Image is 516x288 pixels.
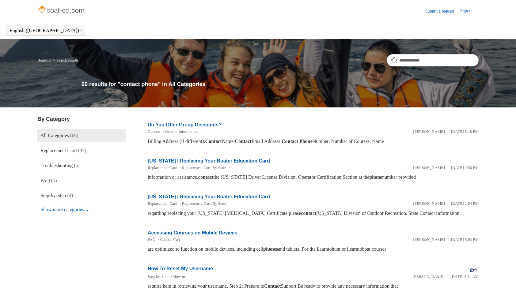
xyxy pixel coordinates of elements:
[165,129,197,134] a: General Information
[37,129,126,142] a: All Categories (66)
[37,58,52,62] li: Boat-Ed
[148,237,155,242] a: FAQ
[470,267,477,271] span: -6
[451,165,479,170] time: 05/21/2024, 14:56
[413,274,444,280] li: [PERSON_NAME]
[148,174,479,181] div: information or assistance, the [US_STATE] Driver License Division, Operator Certification Section...
[40,193,66,198] span: Step-by-Step
[148,230,237,235] a: Accessing Courses on Mobile Devices
[198,174,214,180] em: contact
[40,133,69,138] span: All Categories
[413,165,445,171] li: [PERSON_NAME]
[148,245,479,253] div: are optimized to function on mobile devices, including cell and tablets. For the ilearntohunt or ...
[52,58,79,62] li: Search results
[425,8,460,14] a: Submit a request
[460,7,479,15] a: Sign in
[177,200,226,207] li: Replacement Card By State
[148,158,270,163] a: [US_STATE] | Replacing Your Boater Education Card
[9,28,83,33] button: English ([GEOGRAPHIC_DATA])
[451,237,479,242] time: 01/05/2024, 17:03
[37,115,126,123] h3: By Category
[74,163,80,168] span: (6)
[148,200,177,207] li: Replacement Card
[177,165,226,171] li: Replacement Card By State
[67,193,73,198] span: (4)
[37,174,126,187] a: FAQ (5)
[148,129,160,135] li: General
[451,129,479,134] time: 01/05/2024, 17:18
[148,210,479,217] div: regarding replacing your [US_STATE] [MEDICAL_DATA] Certificate please [US_STATE] Division of Outd...
[413,200,445,207] li: [PERSON_NAME]
[148,266,213,271] a: How To Reset My Username
[40,163,73,168] span: Troubleshooting
[37,204,92,215] button: Show more categories
[78,148,86,153] span: (47)
[173,274,185,279] a: How to
[387,54,479,66] input: Search
[37,4,86,16] img: Boat-Ed Help Center home page
[450,274,479,279] time: 03/14/2022, 03:14
[301,211,316,216] em: contact
[40,178,50,183] span: FAQ
[155,237,180,243] li: Course FAQ
[51,178,57,183] span: (5)
[148,274,169,279] a: Step-by-Step
[205,139,222,144] em: Contact
[169,274,185,280] li: How to
[160,237,180,242] a: Course FAQ
[282,139,313,144] em: Contact Phone
[37,159,126,172] a: Troubleshooting (6)
[182,165,226,170] a: Replacement Card By State
[70,133,78,138] span: (66)
[148,201,177,206] a: Replacement Card
[235,139,252,144] em: Contact
[148,122,222,127] a: Do You Offer Group Discounts?
[160,129,198,135] li: General Information
[148,138,479,145] div: Billing Address (if different): Name: Email Address: Number: Number of Courses: Name
[451,201,479,206] time: 05/22/2024, 13:54
[148,237,155,243] li: FAQ
[263,246,278,252] em: phones
[37,58,51,62] a: Boat-Ed
[148,274,169,280] li: Step-by-Step
[413,129,445,135] li: [PERSON_NAME]
[148,129,160,134] a: General
[37,189,126,202] a: Step-by-Step (4)
[369,174,382,180] em: phone
[182,201,226,206] a: Replacement Card By State
[37,144,126,157] a: Replacement Card (47)
[40,148,77,153] span: Replacement Card
[413,237,445,243] li: [PERSON_NAME]
[148,165,177,170] a: Replacement Card
[148,165,177,171] li: Replacement Card
[148,194,270,199] a: [US_STATE] | Replacing Your Boater Education Card
[82,80,479,88] h1: 66 results for "contact phone" in All Categories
